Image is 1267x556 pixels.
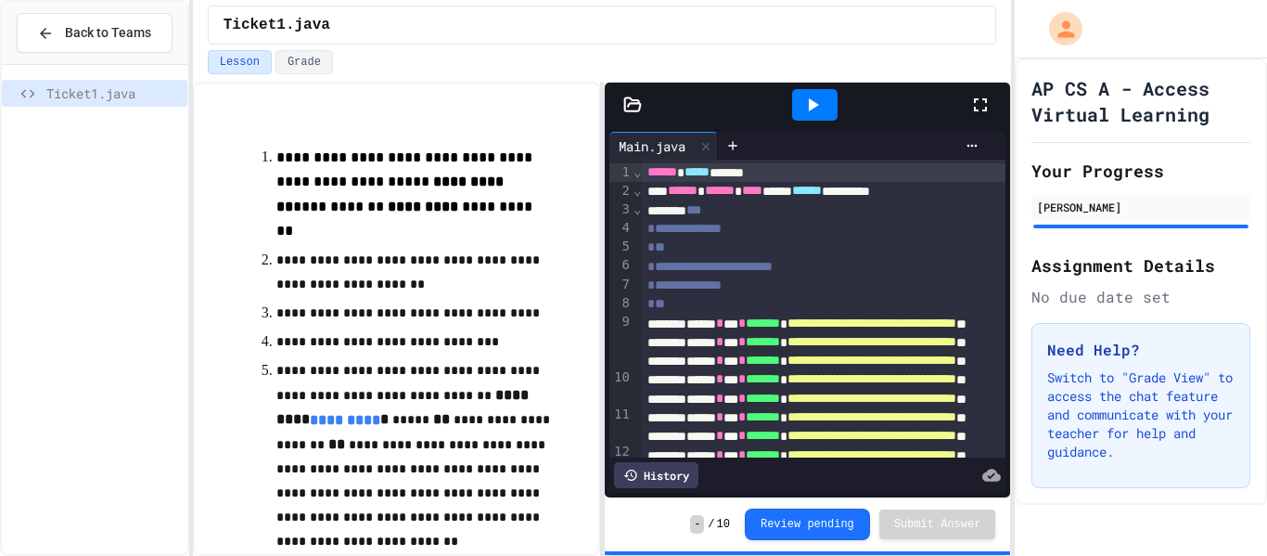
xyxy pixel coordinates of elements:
[1031,252,1250,278] h2: Assignment Details
[609,276,633,294] div: 7
[275,50,333,74] button: Grade
[609,256,633,275] div: 6
[609,369,633,406] div: 10
[690,515,704,534] span: -
[1047,369,1235,461] p: Switch to "Grade View" to access the chat feature and communicate with your teacher for help and ...
[609,313,633,369] div: 9
[609,182,633,200] div: 2
[65,23,151,43] span: Back to Teams
[1113,401,1248,480] iframe: chat widget
[717,517,730,532] span: 10
[609,136,695,156] div: Main.java
[633,164,642,179] span: Fold line
[224,14,330,36] span: Ticket1.java
[894,517,981,532] span: Submit Answer
[17,13,173,53] button: Back to Teams
[208,50,272,74] button: Lesson
[745,509,870,540] button: Review pending
[609,443,633,480] div: 12
[609,132,718,160] div: Main.java
[609,238,633,256] div: 5
[633,201,642,216] span: Fold line
[1047,339,1235,361] h3: Need Help?
[609,219,633,238] div: 4
[1031,158,1250,184] h2: Your Progress
[708,517,714,532] span: /
[609,406,633,443] div: 11
[1030,7,1087,50] div: My Account
[1037,199,1245,215] div: [PERSON_NAME]
[609,294,633,313] div: 8
[633,183,642,198] span: Fold line
[1189,482,1248,537] iframe: chat widget
[614,462,698,488] div: History
[46,84,180,103] span: Ticket1.java
[609,200,633,219] div: 3
[879,510,996,539] button: Submit Answer
[1031,75,1250,127] h1: AP CS A - Access Virtual Learning
[609,163,633,182] div: 1
[1031,286,1250,308] div: No due date set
